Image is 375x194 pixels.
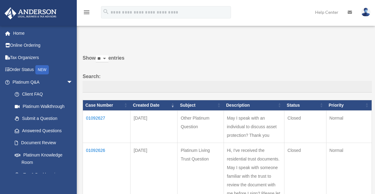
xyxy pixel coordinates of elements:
i: search [103,8,109,15]
span: arrow_drop_down [67,76,79,89]
input: Search: [83,81,372,93]
label: Search: [83,72,372,93]
a: Platinum Q&Aarrow_drop_down [4,76,79,88]
a: Answered Questions [9,125,76,137]
td: Normal [326,110,372,143]
th: Case Number: activate to sort column ascending [83,100,131,110]
th: Description: activate to sort column ascending [224,100,284,110]
td: May I speak with an individual to discuss asset protection? Thank you [224,110,284,143]
th: Subject: activate to sort column ascending [178,100,224,110]
a: Tax Organizers [4,51,82,64]
td: Other Platinum Question [178,110,224,143]
td: Closed [284,110,326,143]
a: Platinum Walkthrough [9,100,79,113]
img: Anderson Advisors Platinum Portal [3,7,58,19]
img: User Pic [361,8,370,17]
th: Status: activate to sort column ascending [284,100,326,110]
i: menu [83,9,90,16]
a: Tax & Bookkeeping Packages [9,168,79,188]
a: Online Ordering [4,39,82,52]
td: 01092627 [83,110,131,143]
a: menu [83,11,90,16]
label: Show entries [83,54,372,69]
select: Showentries [96,55,108,62]
a: Client FAQ [9,88,79,101]
th: Priority: activate to sort column ascending [326,100,372,110]
a: Home [4,27,82,39]
td: [DATE] [131,110,178,143]
div: NEW [35,65,49,74]
a: Order StatusNEW [4,64,82,76]
a: Platinum Knowledge Room [9,149,79,168]
a: Submit a Question [9,113,79,125]
a: Document Review [9,137,79,149]
th: Created Date: activate to sort column ascending [131,100,178,110]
